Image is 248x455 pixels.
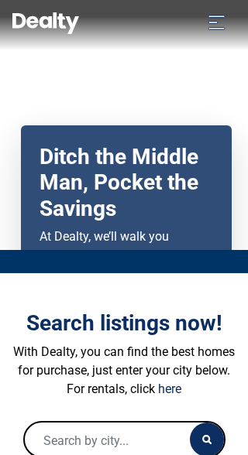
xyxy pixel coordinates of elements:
[12,343,236,380] p: With Dealty, you can find the best homes for purchase, just enter your city below.
[40,227,213,302] p: At Dealty, we’ll walk you through selling your own home—from creating a listing to receiving offers!
[198,9,236,34] button: Toggle navigation
[40,144,213,222] h2: Ditch the Middle Man, Pocket the Savings
[12,380,236,399] p: For rentals, click
[12,310,236,337] h3: Search listings now!
[12,12,79,34] img: Dealty - Buy, Sell & Rent Homes
[158,381,181,396] a: here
